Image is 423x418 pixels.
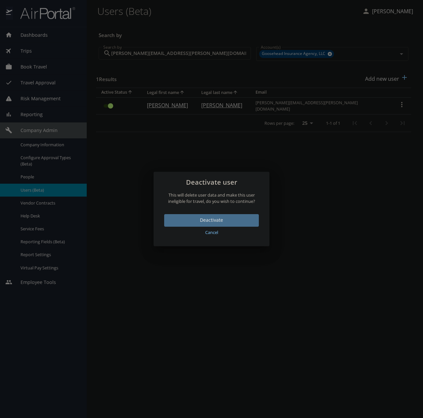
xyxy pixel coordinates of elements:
[167,229,256,236] span: Cancel
[162,177,261,188] h2: Deactivate user
[164,227,259,238] button: Cancel
[162,192,261,205] p: This will delete user data and make this user ineligible for travel, do you wish to continue?
[164,214,259,227] button: Deactivate
[169,216,254,224] span: Deactivate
